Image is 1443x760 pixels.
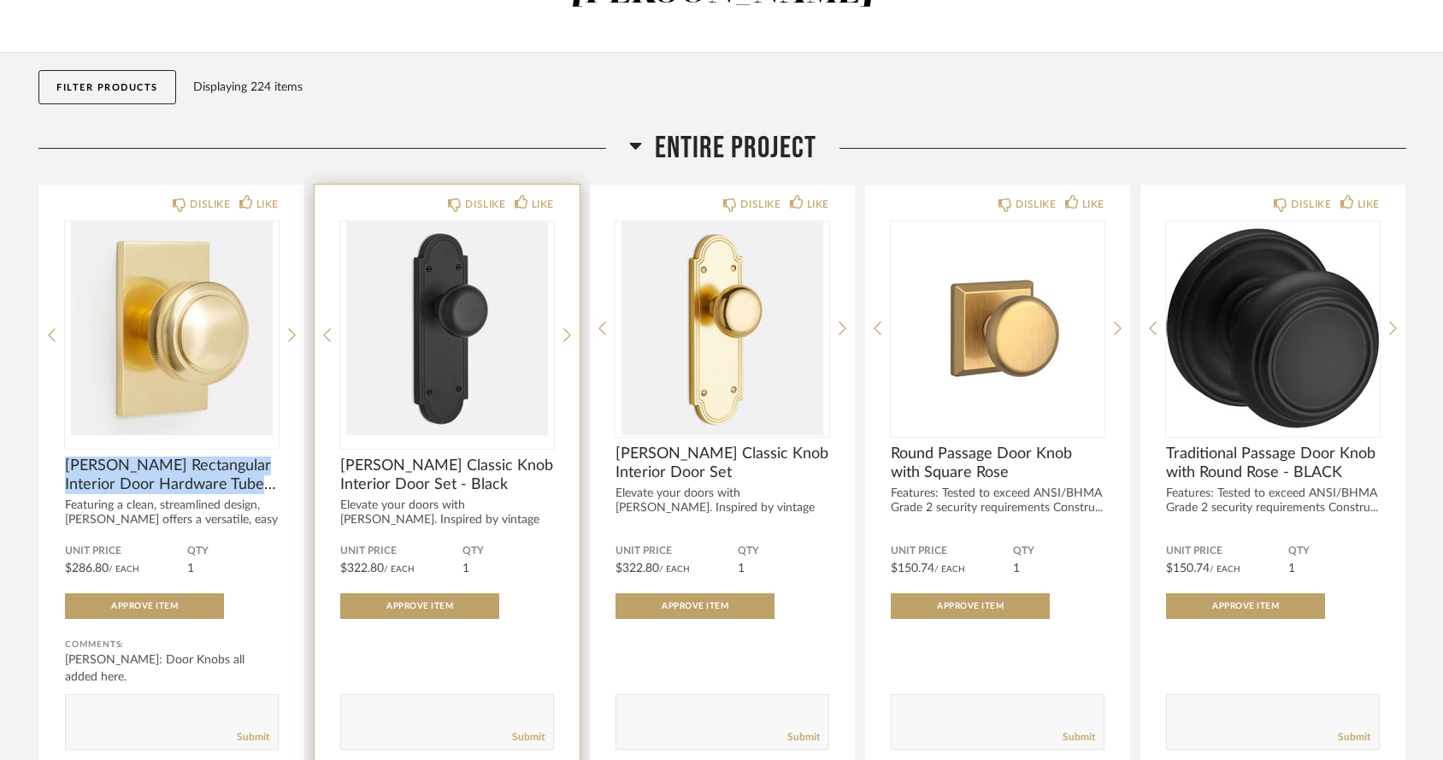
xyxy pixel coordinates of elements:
span: QTY [187,545,279,558]
button: Approve Item [891,593,1050,619]
span: 1 [1013,563,1020,574]
div: LIKE [532,196,554,213]
img: undefined [340,221,554,435]
span: 1 [187,563,194,574]
span: 1 [462,563,469,574]
span: Approve Item [111,602,178,610]
span: Approve Item [1212,602,1279,610]
span: 1 [738,563,745,574]
img: undefined [615,221,829,435]
span: $322.80 [615,563,659,574]
div: [PERSON_NAME]: Door Knobs all added here. [65,651,279,686]
button: Approve Item [1166,593,1325,619]
button: Filter Products [38,70,176,104]
div: LIKE [256,196,279,213]
span: QTY [1288,545,1380,558]
span: / Each [934,565,965,574]
div: LIKE [1082,196,1104,213]
span: $150.74 [891,563,934,574]
div: Elevate your doors with [PERSON_NAME]. Inspired by vintage designs, the curved backplat... [615,486,829,530]
span: / Each [384,565,415,574]
div: Displaying 224 items [193,78,1399,97]
a: Submit [237,730,269,745]
span: / Each [659,565,690,574]
span: Unit Price [340,545,462,558]
span: Unit Price [1166,545,1288,558]
div: DISLIKE [1016,196,1056,213]
span: Traditional Passage Door Knob with Round Rose - BLACK [1166,445,1380,482]
span: QTY [1013,545,1104,558]
span: QTY [462,545,554,558]
div: Features: Tested to exceed ANSI/BHMA Grade 2 security requirements Constru... [891,486,1104,516]
div: Features: Tested to exceed ANSI/BHMA Grade 2 security requirements Constru... [1166,486,1380,516]
span: / Each [1210,565,1240,574]
div: DISLIKE [190,196,230,213]
div: DISLIKE [740,196,780,213]
span: Approve Item [662,602,728,610]
button: Approve Item [615,593,775,619]
span: [PERSON_NAME] Classic Knob Interior Door Set [615,445,829,482]
span: [PERSON_NAME] Classic Knob Interior Door Set - Black [340,457,554,494]
span: QTY [738,545,829,558]
span: Entire Project [655,130,816,167]
img: undefined [1166,221,1380,435]
div: Elevate your doors with [PERSON_NAME]. Inspired by vintage designs, the curved backplat... [340,498,554,542]
span: $286.80 [65,563,109,574]
div: 0 [65,221,279,435]
div: Comments: [65,636,279,653]
span: $322.80 [340,563,384,574]
div: DISLIKE [465,196,505,213]
span: Unit Price [65,545,187,558]
div: LIKE [1358,196,1380,213]
img: undefined [891,221,1104,435]
span: Round Passage Door Knob with Square Rose [891,445,1104,482]
div: LIKE [807,196,829,213]
span: 1 [1288,563,1295,574]
button: Approve Item [65,593,224,619]
div: 0 [340,221,554,435]
a: Submit [787,730,820,745]
span: Unit Price [615,545,738,558]
a: Submit [1063,730,1095,745]
span: Approve Item [386,602,453,610]
div: DISLIKE [1291,196,1331,213]
button: Approve Item [340,593,499,619]
span: $150.74 [1166,563,1210,574]
span: [PERSON_NAME] Rectangular Interior Door Hardware Tube Latch Set With Knob [65,457,279,494]
span: / Each [109,565,139,574]
div: Featuring a clean, streamlined design, [PERSON_NAME] offers a versatile, easy upgrade ... [65,498,279,542]
img: undefined [65,221,279,435]
span: Approve Item [937,602,1004,610]
a: Submit [512,730,545,745]
a: Submit [1338,730,1370,745]
span: Unit Price [891,545,1013,558]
